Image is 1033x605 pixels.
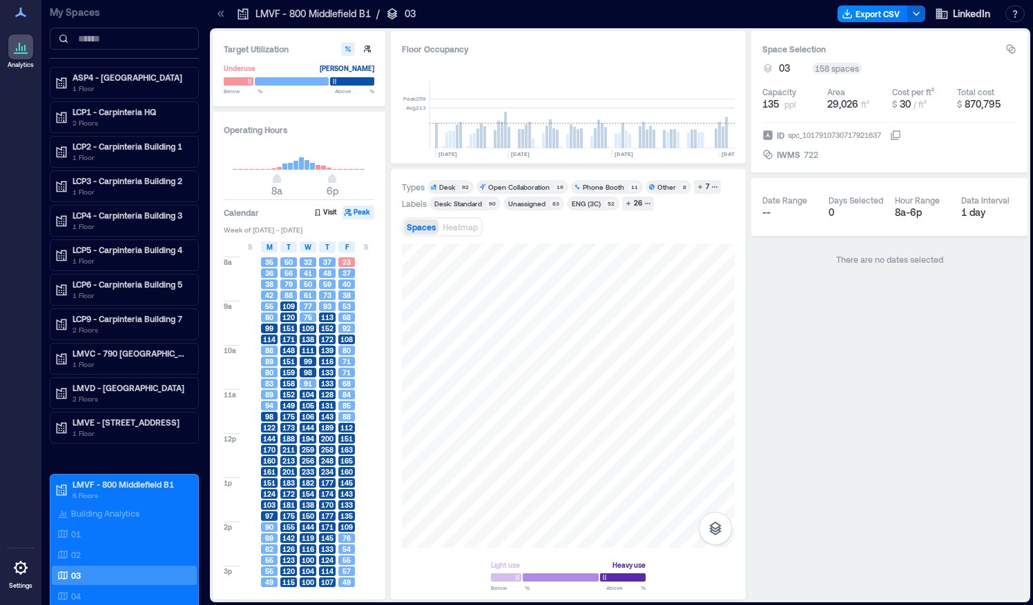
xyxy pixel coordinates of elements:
span: 38 [342,290,351,300]
span: 172 [282,489,295,499]
span: 56 [284,268,293,278]
span: $ [957,99,962,109]
span: 172 [321,335,334,344]
span: 165 [340,456,353,466]
span: 55 [265,566,273,576]
span: 116 [321,357,334,366]
span: 75 [304,313,312,322]
span: 139 [321,346,334,355]
span: 144 [263,434,276,444]
span: T [325,241,329,252]
span: 122 [263,423,276,433]
span: 128 [321,390,334,399]
span: 1p [224,478,232,488]
span: 181 [282,500,295,510]
span: 119 [302,533,314,543]
span: 170 [321,500,334,510]
span: 53 [342,301,351,311]
p: LMVC - 790 [GEOGRAPHIC_DATA] B2 [73,348,189,359]
div: 11 [628,183,640,191]
span: 123 [282,555,295,565]
button: 135 ppl [762,97,822,111]
span: 182 [302,478,314,488]
span: 55 [265,301,273,311]
p: 1 Floor [73,359,189,370]
span: 6p [327,185,338,197]
span: ft² [861,99,869,109]
span: 88 [265,346,273,355]
span: 870,795 [965,98,1001,110]
a: Settings [4,551,37,594]
p: 1 Floor [73,186,189,197]
span: 158 [282,379,295,388]
span: 133 [340,500,353,510]
span: 99 [304,357,312,366]
button: LinkedIn [931,3,994,25]
span: 10a [224,346,236,355]
span: 69 [265,533,273,543]
span: 163 [340,445,353,455]
div: spc_1017910730717921637 [786,128,882,142]
p: ASP4 - [GEOGRAPHIC_DATA] [73,72,189,83]
span: 92 [342,324,351,333]
span: 144 [302,423,314,433]
span: 151 [263,478,276,488]
div: Desk [439,182,455,192]
h3: Calendar [224,206,259,219]
span: 59 [323,279,331,289]
span: 133 [321,544,334,554]
p: 1 Floor [73,221,189,232]
span: 62 [265,544,273,554]
div: Other [657,182,676,192]
span: 12p [224,434,236,444]
span: 170 [263,445,276,455]
span: 93 [323,301,331,311]
span: 80 [265,313,273,322]
span: 114 [321,566,334,576]
p: Settings [9,582,32,590]
span: 100 [302,577,314,587]
p: 2 Floors [73,324,189,335]
span: / ft² [914,99,927,109]
span: 171 [321,522,334,532]
span: Below % [224,87,262,95]
span: 120 [282,566,295,576]
span: ID [777,128,784,142]
span: 138 [302,500,314,510]
div: 0 [829,206,884,219]
div: Total cost [957,86,994,97]
p: 03 [71,570,81,581]
span: 135 [340,511,353,521]
span: 104 [302,390,314,399]
span: 89 [265,390,273,399]
p: LCP1 - Carpinteria HQ [73,106,189,117]
span: 151 [282,357,295,366]
div: Date Range [762,195,807,206]
span: 42 [265,290,273,300]
p: 6 Floors [73,490,189,501]
span: 8a [224,257,232,267]
span: 154 [302,489,314,499]
span: IWMS [777,148,800,161]
p: 04 [71,591,81,602]
p: LCP6 - Carpinteria Building 5 [73,279,189,290]
span: 152 [282,390,295,399]
span: 88 [284,290,293,300]
p: LCP5 - Carpinteria Building 4 [73,244,189,255]
span: 112 [340,423,353,433]
button: 26 [622,197,654,210]
span: 109 [282,301,295,311]
span: 256 [302,456,314,466]
div: ENG (3C) [572,199,601,208]
h3: Operating Hours [224,123,374,137]
span: 175 [282,412,295,421]
button: $ 30 / ft² [892,97,952,111]
p: 1 Floor [73,255,189,266]
div: 8a - 6p [895,206,950,219]
p: LCP4 - Carpinteria Building 3 [73,210,189,221]
div: 92 [459,183,471,191]
text: [DATE] [615,150,633,157]
div: Data Interval [961,195,1010,206]
span: Above % [335,87,374,95]
span: 143 [321,412,334,421]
